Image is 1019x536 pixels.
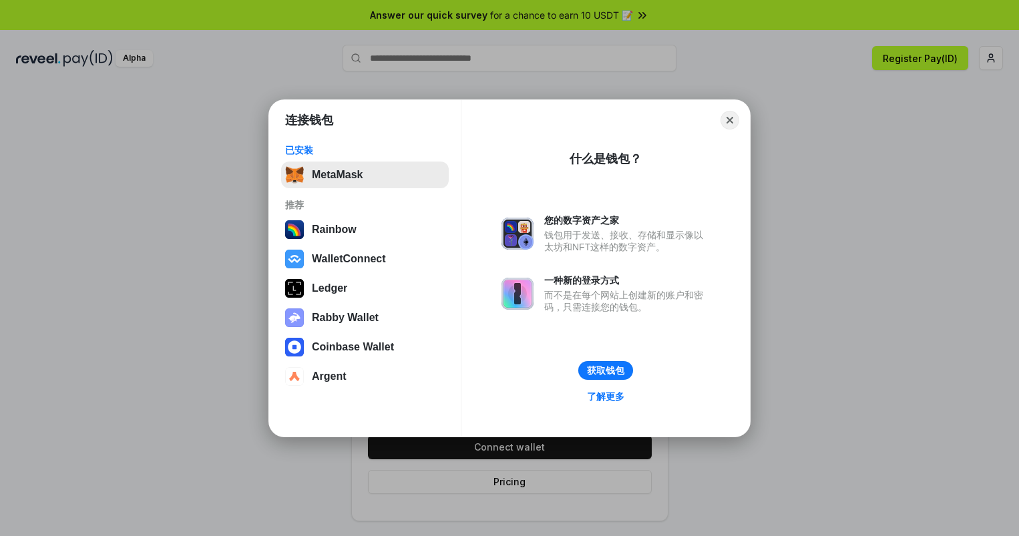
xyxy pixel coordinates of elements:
button: MetaMask [281,162,449,188]
div: Coinbase Wallet [312,341,394,353]
div: Rabby Wallet [312,312,379,324]
img: svg+xml,%3Csvg%20xmlns%3D%22http%3A%2F%2Fwww.w3.org%2F2000%2Fsvg%22%20fill%3D%22none%22%20viewBox... [501,278,534,310]
a: 了解更多 [579,388,632,405]
div: MetaMask [312,169,363,181]
div: Ledger [312,282,347,294]
button: Rabby Wallet [281,304,449,331]
div: 了解更多 [587,390,624,403]
img: svg+xml,%3Csvg%20fill%3D%22none%22%20height%3D%2233%22%20viewBox%3D%220%200%2035%2033%22%20width%... [285,166,304,184]
div: 您的数字资产之家 [544,214,710,226]
div: Rainbow [312,224,357,236]
div: Argent [312,370,347,382]
button: Rainbow [281,216,449,243]
img: svg+xml,%3Csvg%20width%3D%2228%22%20height%3D%2228%22%20viewBox%3D%220%200%2028%2028%22%20fill%3D... [285,250,304,268]
button: Ledger [281,275,449,302]
div: 钱包用于发送、接收、存储和显示像以太坊和NFT这样的数字资产。 [544,229,710,253]
button: Coinbase Wallet [281,334,449,360]
div: 获取钱包 [587,364,624,376]
img: svg+xml,%3Csvg%20width%3D%2228%22%20height%3D%2228%22%20viewBox%3D%220%200%2028%2028%22%20fill%3D... [285,338,304,356]
img: svg+xml,%3Csvg%20width%3D%2228%22%20height%3D%2228%22%20viewBox%3D%220%200%2028%2028%22%20fill%3D... [285,367,304,386]
h1: 连接钱包 [285,112,333,128]
button: 获取钱包 [578,361,633,380]
div: 推荐 [285,199,445,211]
button: Argent [281,363,449,390]
div: 什么是钱包？ [570,151,642,167]
button: Close [721,111,739,129]
div: 已安装 [285,144,445,156]
div: 一种新的登录方式 [544,274,710,286]
img: svg+xml,%3Csvg%20xmlns%3D%22http%3A%2F%2Fwww.w3.org%2F2000%2Fsvg%22%20width%3D%2228%22%20height%3... [285,279,304,298]
button: WalletConnect [281,246,449,272]
div: 而不是在每个网站上创建新的账户和密码，只需连接您的钱包。 [544,289,710,313]
img: svg+xml,%3Csvg%20width%3D%22120%22%20height%3D%22120%22%20viewBox%3D%220%200%20120%20120%22%20fil... [285,220,304,239]
div: WalletConnect [312,253,386,265]
img: svg+xml,%3Csvg%20xmlns%3D%22http%3A%2F%2Fwww.w3.org%2F2000%2Fsvg%22%20fill%3D%22none%22%20viewBox... [285,308,304,327]
img: svg+xml,%3Csvg%20xmlns%3D%22http%3A%2F%2Fwww.w3.org%2F2000%2Fsvg%22%20fill%3D%22none%22%20viewBox... [501,218,534,250]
